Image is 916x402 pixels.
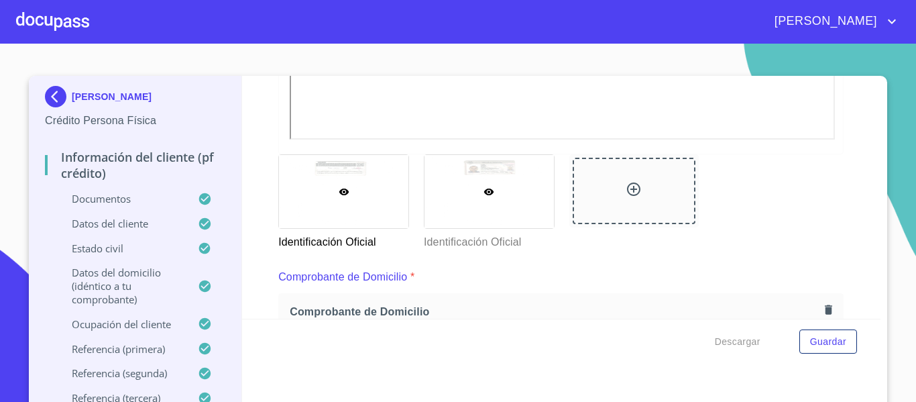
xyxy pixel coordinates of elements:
p: Estado Civil [45,242,198,255]
button: account of current user [764,11,900,32]
p: Identificación Oficial [278,229,408,250]
p: [PERSON_NAME] [72,91,152,102]
span: Descargar [715,334,760,350]
img: Docupass spot blue [45,86,72,107]
p: Identificación Oficial [424,229,553,250]
p: Datos del domicilio (idéntico a tu comprobante) [45,266,198,306]
span: Guardar [810,334,846,350]
p: Referencia (segunda) [45,366,198,380]
p: Ocupación del Cliente [45,317,198,331]
p: Documentos [45,192,198,205]
p: Comprobante de Domicilio [278,269,407,285]
button: Guardar [799,330,857,354]
div: [PERSON_NAME] [45,86,225,113]
span: [PERSON_NAME] [764,11,884,32]
button: Descargar [709,330,766,354]
span: Comprobante de Domicilio [290,305,819,319]
p: Referencia (primera) [45,342,198,356]
p: Datos del cliente [45,217,198,230]
p: Crédito Persona Física [45,113,225,129]
p: Información del cliente (PF crédito) [45,149,225,181]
